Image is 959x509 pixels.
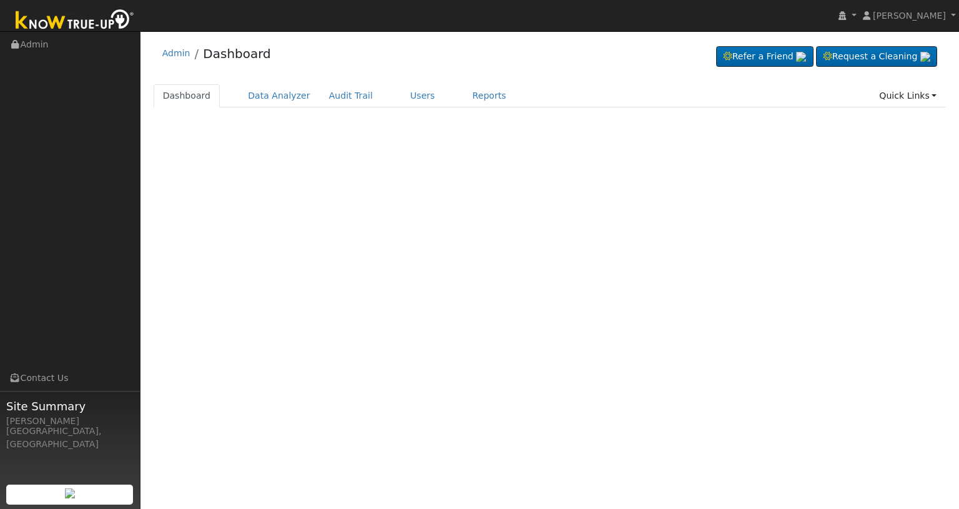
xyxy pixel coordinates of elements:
img: retrieve [796,52,806,62]
a: Refer a Friend [716,46,814,67]
a: Request a Cleaning [816,46,937,67]
a: Data Analyzer [239,84,320,107]
div: [GEOGRAPHIC_DATA], [GEOGRAPHIC_DATA] [6,425,134,451]
a: Reports [463,84,516,107]
a: Admin [162,48,190,58]
a: Quick Links [870,84,946,107]
span: Site Summary [6,398,134,415]
a: Dashboard [154,84,220,107]
a: Users [401,84,445,107]
img: Know True-Up [9,7,140,35]
span: [PERSON_NAME] [873,11,946,21]
img: retrieve [920,52,930,62]
a: Dashboard [203,46,271,61]
div: [PERSON_NAME] [6,415,134,428]
img: retrieve [65,488,75,498]
a: Audit Trail [320,84,382,107]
